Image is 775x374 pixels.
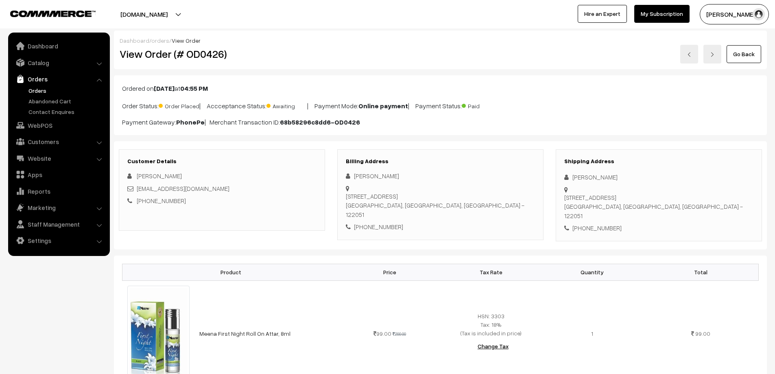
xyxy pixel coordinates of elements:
a: My Subscription [634,5,690,23]
b: PhonePe [176,118,205,126]
a: Settings [10,233,107,248]
span: 99.00 [373,330,391,337]
span: [PERSON_NAME] [137,172,182,179]
a: Orders [10,72,107,86]
h3: Customer Details [127,158,317,165]
span: Order Placed [159,100,199,110]
a: WebPOS [10,118,107,133]
th: Total [643,264,758,280]
a: Meena First Night Roll On Attar, 8ml [199,330,290,337]
th: Tax Rate [440,264,541,280]
button: [PERSON_NAME] D [700,4,769,24]
th: Price [339,264,441,280]
a: orders [151,37,169,44]
a: [EMAIL_ADDRESS][DOMAIN_NAME] [137,185,229,192]
b: Online payment [358,102,408,110]
img: left-arrow.png [687,52,692,57]
div: [PHONE_NUMBER] [346,222,535,232]
img: COMMMERCE [10,11,96,17]
button: [DOMAIN_NAME] [92,4,196,24]
div: [STREET_ADDRESS] [GEOGRAPHIC_DATA], [GEOGRAPHIC_DATA], [GEOGRAPHIC_DATA] - 122051 [564,193,753,221]
a: Hire an Expert [578,5,627,23]
p: Ordered on at [122,83,759,93]
div: [PHONE_NUMBER] [564,223,753,233]
a: Website [10,151,107,166]
a: Marketing [10,200,107,215]
span: 1 [591,330,593,337]
th: Quantity [541,264,643,280]
a: Contact Enquires [26,107,107,116]
div: [PERSON_NAME] [564,173,753,182]
a: Apps [10,167,107,182]
b: 04:55 PM [180,84,208,92]
th: Product [122,264,339,280]
span: View Order [172,37,201,44]
div: / / [120,36,761,45]
strike: 200.00 [393,331,406,337]
a: Catalog [10,55,107,70]
button: Change Tax [471,337,515,355]
a: Reports [10,184,107,199]
b: [DATE] [154,84,175,92]
img: user [753,8,765,20]
span: Awaiting [266,100,307,110]
span: HSN: 3303 Tax: 18% (Tax is included in price) [461,313,522,337]
div: [PERSON_NAME] [346,171,535,181]
div: [STREET_ADDRESS] [GEOGRAPHIC_DATA], [GEOGRAPHIC_DATA], [GEOGRAPHIC_DATA] - 122051 [346,192,535,219]
a: Staff Management [10,217,107,232]
a: COMMMERCE [10,8,81,18]
img: right-arrow.png [710,52,715,57]
a: [PHONE_NUMBER] [137,197,186,204]
span: Paid [462,100,502,110]
h3: Billing Address [346,158,535,165]
p: Order Status: | Accceptance Status: | Payment Mode: | Payment Status: [122,100,759,111]
a: Customers [10,134,107,149]
a: Orders [26,86,107,95]
a: Dashboard [10,39,107,53]
a: Go Back [727,45,761,63]
p: Payment Gateway: | Merchant Transaction ID: [122,117,759,127]
span: 99.00 [695,330,710,337]
b: 68b58296c8dd6-OD0426 [280,118,360,126]
h3: Shipping Address [564,158,753,165]
a: Abandoned Cart [26,97,107,105]
h2: View Order (# OD0426) [120,48,325,60]
a: Dashboard [120,37,149,44]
